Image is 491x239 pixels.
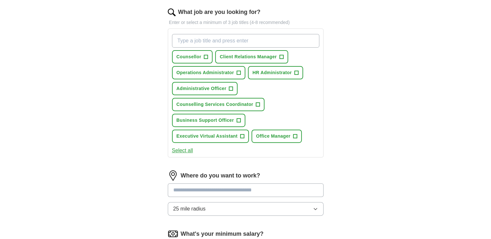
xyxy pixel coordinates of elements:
span: Executive Virtual Assistant [177,133,238,140]
button: Select all [172,147,193,154]
button: Client Relations Manager [215,50,288,63]
p: Enter or select a minimum of 3 job titles (4-8 recommended) [168,19,324,26]
span: Counsellor [177,53,202,60]
span: Business Support Officer [177,117,234,124]
button: Executive Virtual Assistant [172,130,249,143]
button: Counsellor [172,50,213,63]
button: Office Manager [252,130,302,143]
label: What job are you looking for? [178,8,261,17]
span: Counselling Services Coordinator [177,101,253,108]
span: HR Administrator [252,69,292,76]
span: 25 mile radius [173,205,206,213]
input: Type a job title and press enter [172,34,319,48]
button: Counselling Services Coordinator [172,98,265,111]
button: Business Support Officer [172,114,245,127]
img: search.png [168,8,176,16]
span: Administrative Officer [177,85,227,92]
img: salary.png [168,229,178,239]
button: 25 mile radius [168,202,324,216]
button: Operations Administrator [172,66,245,79]
label: Where do you want to work? [181,171,260,180]
span: Operations Administrator [177,69,234,76]
button: Administrative Officer [172,82,238,95]
img: location.png [168,170,178,181]
button: HR Administrator [248,66,303,79]
span: Office Manager [256,133,290,140]
label: What's your minimum salary? [181,230,264,238]
span: Client Relations Manager [220,53,277,60]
